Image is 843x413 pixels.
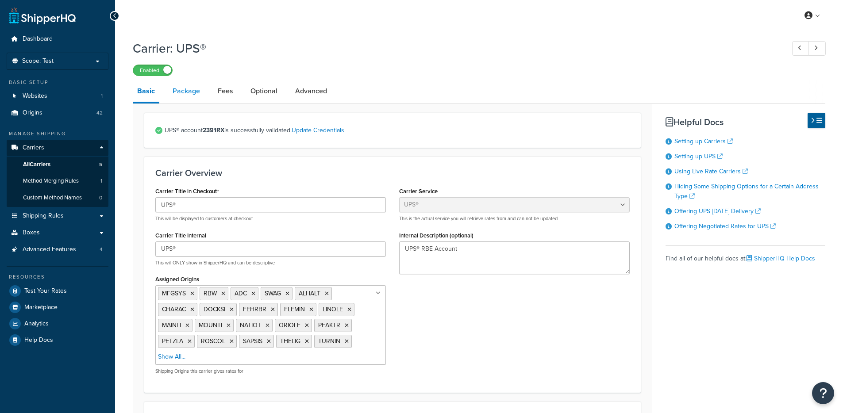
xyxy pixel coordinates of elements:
[7,208,108,224] a: Shipping Rules
[399,241,630,274] textarea: UPS® RBE Account
[100,246,103,253] span: 4
[666,245,825,265] div: Find all of our helpful docs at:
[162,305,186,314] span: CHARAC
[399,188,438,195] label: Carrier Service
[133,40,776,57] h1: Carrier: UPS®
[808,113,825,128] button: Hide Help Docs
[674,167,748,176] a: Using Live Rate Carriers
[674,137,733,146] a: Setting up Carriers
[299,289,320,298] span: ALHALT
[7,130,108,138] div: Manage Shipping
[23,144,44,152] span: Carriers
[133,80,159,103] a: Basic
[100,177,102,185] span: 1
[7,157,108,173] a: AllCarriers5
[213,80,237,102] a: Fees
[155,232,206,239] label: Carrier Title Internal
[23,35,53,43] span: Dashboard
[318,337,340,346] span: TURNIN
[7,173,108,189] a: Method Merging Rules1
[265,289,281,298] span: SWAG
[279,321,300,330] span: ORIOLE
[747,254,815,263] a: ShipperHQ Help Docs
[201,337,225,346] span: ROSCOL
[96,109,103,117] span: 42
[7,332,108,348] a: Help Docs
[7,225,108,241] a: Boxes
[7,190,108,206] li: Custom Method Names
[792,41,809,56] a: Previous Record
[101,92,103,100] span: 1
[7,273,108,281] div: Resources
[23,194,82,202] span: Custom Method Names
[243,305,266,314] span: FEHRBR
[246,80,282,102] a: Optional
[168,80,204,102] a: Package
[155,188,219,195] label: Carrier Title in Checkout
[7,31,108,47] a: Dashboard
[7,241,108,258] li: Advanced Features
[7,173,108,189] li: Method Merging Rules
[155,215,386,222] p: This will be displayed to customers at checkout
[24,304,58,311] span: Marketplace
[158,352,185,361] a: Show All...
[7,299,108,315] a: Marketplace
[7,88,108,104] a: Websites1
[318,321,340,330] span: PEAKTR
[204,305,225,314] span: DOCKSI
[23,212,64,220] span: Shipping Rules
[204,289,217,298] span: RBW
[133,65,172,76] label: Enabled
[243,337,262,346] span: SAPSIS
[291,80,331,102] a: Advanced
[7,316,108,332] a: Analytics
[23,92,47,100] span: Websites
[7,241,108,258] a: Advanced Features4
[155,168,630,178] h3: Carrier Overview
[7,140,108,207] li: Carriers
[7,105,108,121] a: Origins42
[165,124,630,137] span: UPS® account is successfully validated.
[155,260,386,266] p: This will ONLY show in ShipperHQ and can be descriptive
[399,215,630,222] p: This is the actual service you will retrieve rates from and can not be updated
[199,321,222,330] span: MOUNTI
[674,152,723,161] a: Setting up UPS
[99,194,102,202] span: 0
[666,117,825,127] h3: Helpful Docs
[155,276,199,283] label: Assigned Origins
[203,126,224,135] strong: 2391RX
[808,41,826,56] a: Next Record
[7,105,108,121] li: Origins
[162,337,183,346] span: PETZLA
[162,321,181,330] span: MAINLI
[162,289,186,298] span: MFGSYS
[155,368,386,375] p: Shipping Origins this carrier gives rates for
[235,289,247,298] span: ADC
[240,321,261,330] span: NATIOT
[23,246,76,253] span: Advanced Features
[23,109,42,117] span: Origins
[674,206,761,216] a: Offering UPS [DATE] Delivery
[99,161,102,168] span: 5
[7,79,108,86] div: Basic Setup
[674,182,819,201] a: Hiding Some Shipping Options for a Certain Address Type
[7,140,108,156] a: Carriers
[7,190,108,206] a: Custom Method Names0
[812,382,834,404] button: Open Resource Center
[280,337,300,346] span: THELIG
[284,305,305,314] span: FLEMIN
[24,320,49,328] span: Analytics
[399,232,473,239] label: Internal Description (optional)
[23,161,50,168] span: All Carriers
[7,283,108,299] a: Test Your Rates
[22,57,54,65] span: Scope: Test
[323,305,343,314] span: LINOLE
[292,126,344,135] a: Update Credentials
[23,177,79,185] span: Method Merging Rules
